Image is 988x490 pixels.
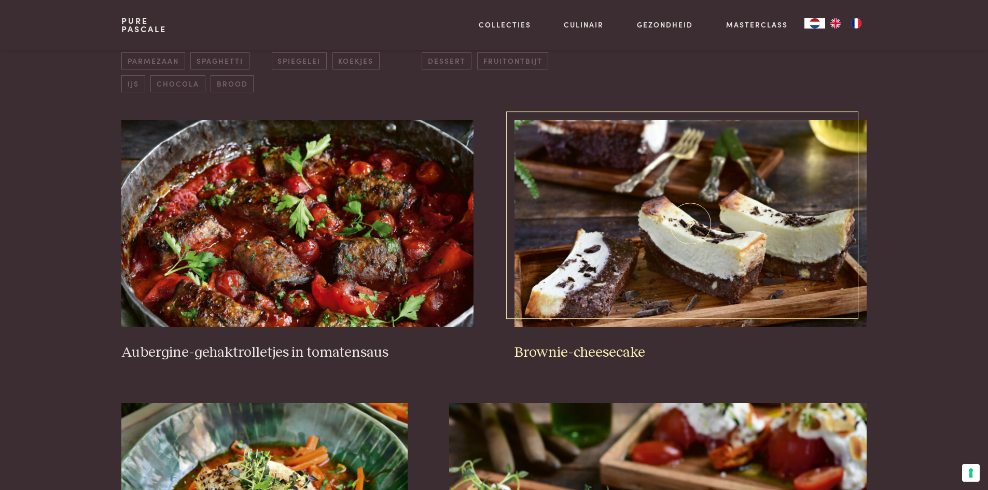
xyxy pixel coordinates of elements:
[846,18,867,29] a: FR
[514,120,866,361] a: Brownie-cheesecake Brownie-cheesecake
[150,75,205,92] span: chocola
[121,344,473,362] h3: Aubergine-gehaktrolletjes in tomatensaus
[477,52,548,69] span: fruitontbijt
[422,52,471,69] span: dessert
[190,52,249,69] span: spaghetti
[825,18,867,29] ul: Language list
[514,120,866,327] img: Brownie-cheesecake
[962,464,980,482] button: Uw voorkeuren voor toestemming voor trackingtechnologieën
[479,19,531,30] a: Collecties
[211,75,254,92] span: brood
[272,52,327,69] span: spiegelei
[514,344,866,362] h3: Brownie-cheesecake
[121,75,145,92] span: ijs
[804,18,867,29] aside: Language selected: Nederlands
[804,18,825,29] div: Language
[121,120,473,327] img: Aubergine-gehaktrolletjes in tomatensaus
[637,19,693,30] a: Gezondheid
[332,52,380,69] span: koekjes
[121,17,166,33] a: PurePascale
[825,18,846,29] a: EN
[726,19,788,30] a: Masterclass
[564,19,604,30] a: Culinair
[121,120,473,361] a: Aubergine-gehaktrolletjes in tomatensaus Aubergine-gehaktrolletjes in tomatensaus
[804,18,825,29] a: NL
[121,52,185,69] span: parmezaan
